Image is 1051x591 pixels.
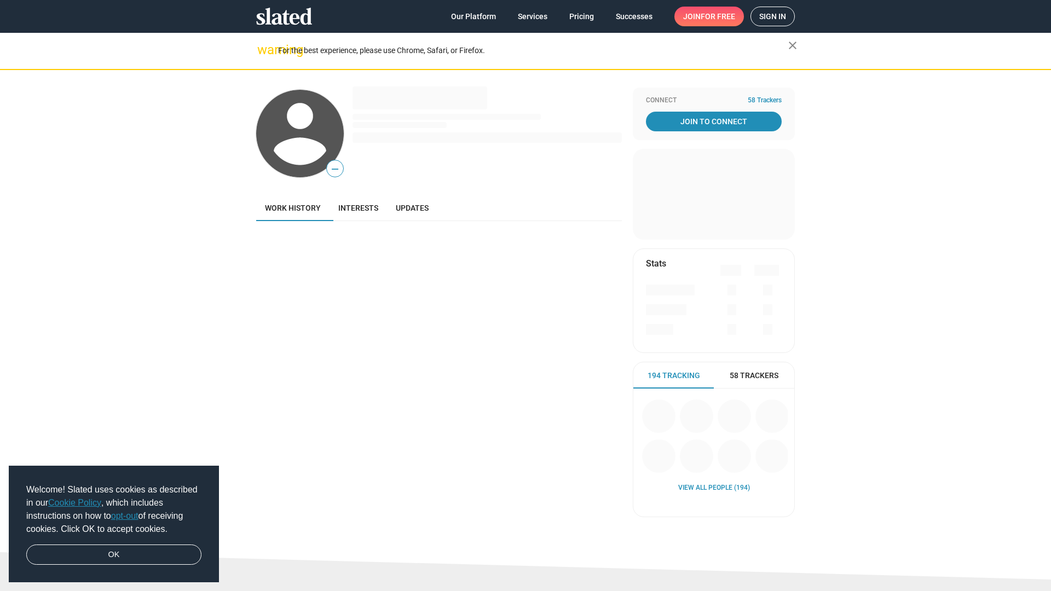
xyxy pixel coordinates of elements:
[327,162,343,176] span: —
[509,7,556,26] a: Services
[265,204,321,212] span: Work history
[646,96,782,105] div: Connect
[701,7,735,26] span: for free
[616,7,652,26] span: Successes
[648,370,700,381] span: 194 Tracking
[26,483,201,536] span: Welcome! Slated uses cookies as described in our , which includes instructions on how to of recei...
[748,96,782,105] span: 58 Trackers
[561,7,603,26] a: Pricing
[750,7,795,26] a: Sign in
[278,43,788,58] div: For the best experience, please use Chrome, Safari, or Firefox.
[648,112,779,131] span: Join To Connect
[759,7,786,26] span: Sign in
[396,204,429,212] span: Updates
[607,7,661,26] a: Successes
[387,195,437,221] a: Updates
[330,195,387,221] a: Interests
[442,7,505,26] a: Our Platform
[48,498,101,507] a: Cookie Policy
[256,195,330,221] a: Work history
[9,466,219,583] div: cookieconsent
[518,7,547,26] span: Services
[338,204,378,212] span: Interests
[646,112,782,131] a: Join To Connect
[730,370,778,381] span: 58 Trackers
[683,7,735,26] span: Join
[26,544,201,565] a: dismiss cookie message
[257,43,270,56] mat-icon: warning
[451,7,496,26] span: Our Platform
[678,484,750,493] a: View all People (194)
[569,7,594,26] span: Pricing
[786,39,799,52] mat-icon: close
[646,258,666,269] mat-card-title: Stats
[111,511,138,520] a: opt-out
[674,7,744,26] a: Joinfor free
